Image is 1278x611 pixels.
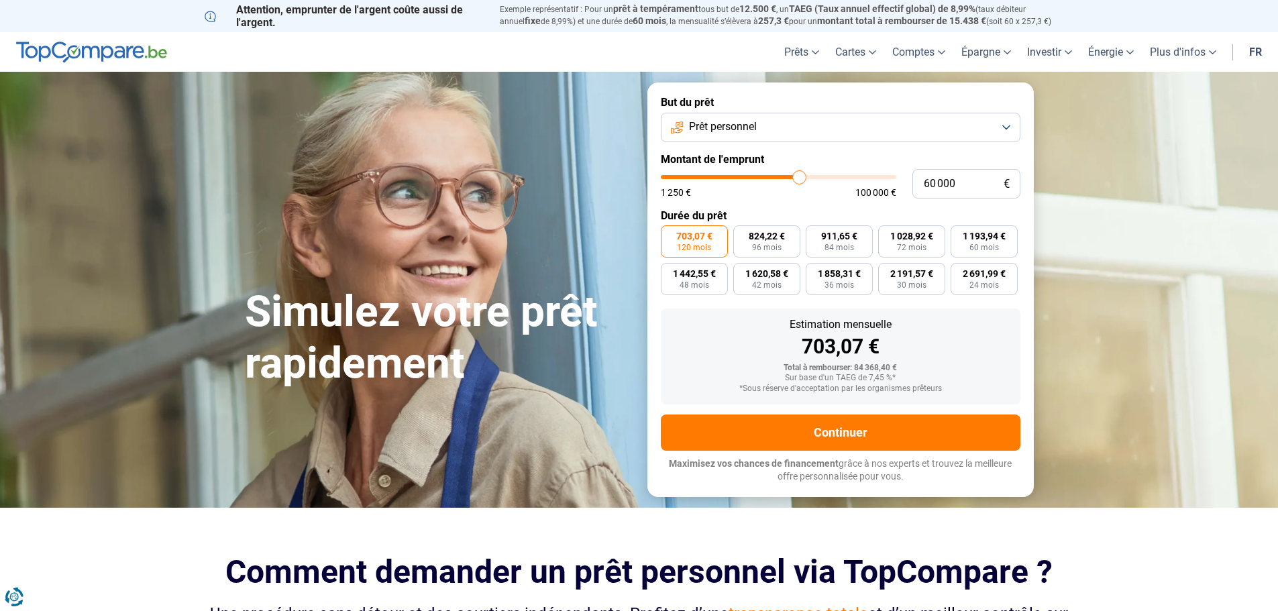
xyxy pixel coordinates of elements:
a: Investir [1019,32,1080,72]
span: 30 mois [897,281,926,289]
span: 257,3 € [758,15,789,26]
label: Durée du prêt [661,209,1020,222]
span: 1 442,55 € [673,269,716,278]
span: 911,65 € [821,231,857,241]
label: But du prêt [661,96,1020,109]
img: TopCompare [16,42,167,63]
div: Estimation mensuelle [672,319,1010,330]
span: TAEG (Taux annuel effectif global) de 8,99% [789,3,975,14]
p: Exemple représentatif : Pour un tous but de , un (taux débiteur annuel de 8,99%) et une durée de ... [500,3,1074,27]
div: Sur base d'un TAEG de 7,45 %* [672,374,1010,383]
a: fr [1241,32,1270,72]
span: montant total à rembourser de 15.438 € [817,15,986,26]
h1: Simulez votre prêt rapidement [245,286,631,390]
a: Énergie [1080,32,1142,72]
span: 703,07 € [676,231,712,241]
h2: Comment demander un prêt personnel via TopCompare ? [205,553,1074,590]
span: 48 mois [680,281,709,289]
span: 1 620,58 € [745,269,788,278]
a: Épargne [953,32,1019,72]
div: 703,07 € [672,337,1010,357]
button: Continuer [661,414,1020,451]
span: 96 mois [752,243,782,252]
span: 72 mois [897,243,926,252]
span: 24 mois [969,281,999,289]
span: 84 mois [824,243,854,252]
a: Plus d'infos [1142,32,1224,72]
div: *Sous réserve d'acceptation par les organismes prêteurs [672,384,1010,394]
span: prêt à tempérament [613,3,698,14]
a: Cartes [827,32,884,72]
span: 1 193,94 € [963,231,1006,241]
button: Prêt personnel [661,113,1020,142]
label: Montant de l'emprunt [661,153,1020,166]
span: 2 191,57 € [890,269,933,278]
span: 60 mois [969,243,999,252]
span: 120 mois [677,243,711,252]
div: Total à rembourser: 84 368,40 € [672,364,1010,373]
span: 1 028,92 € [890,231,933,241]
span: 2 691,99 € [963,269,1006,278]
span: fixe [525,15,541,26]
span: € [1004,178,1010,190]
span: 42 mois [752,281,782,289]
a: Comptes [884,32,953,72]
span: 60 mois [633,15,666,26]
p: grâce à nos experts et trouvez la meilleure offre personnalisée pour vous. [661,457,1020,484]
a: Prêts [776,32,827,72]
span: 12.500 € [739,3,776,14]
span: 824,22 € [749,231,785,241]
span: 100 000 € [855,188,896,197]
span: 1 250 € [661,188,691,197]
span: Prêt personnel [689,119,757,134]
span: 1 858,31 € [818,269,861,278]
p: Attention, emprunter de l'argent coûte aussi de l'argent. [205,3,484,29]
span: 36 mois [824,281,854,289]
span: Maximisez vos chances de financement [669,458,839,469]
